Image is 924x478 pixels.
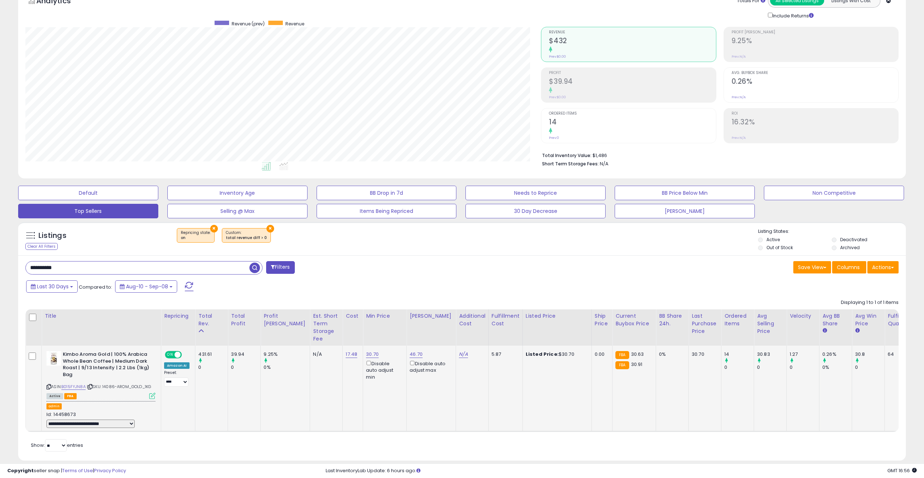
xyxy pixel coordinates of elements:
[822,364,852,371] div: 0%
[732,112,898,116] span: ROI
[542,161,599,167] b: Short Term Storage Fees:
[317,204,457,218] button: Items Being Repriced
[732,71,898,75] span: Avg. Buybox Share
[732,54,746,59] small: Prev: N/A
[115,280,177,293] button: Aug-10 - Sep-08
[410,312,453,320] div: [PERSON_NAME]
[465,186,606,200] button: Needs to Reprice
[855,364,884,371] div: 0
[231,351,260,358] div: 39.94
[181,230,211,241] span: Repricing state :
[526,351,559,358] b: Listed Price:
[94,467,126,474] a: Privacy Policy
[542,152,591,158] b: Total Inventory Value:
[366,312,403,320] div: Min Price
[732,77,898,87] h2: 0.26%
[595,312,609,327] div: Ship Price
[595,351,607,358] div: 0.00
[855,327,859,334] small: Avg Win Price.
[724,364,754,371] div: 0
[790,351,819,358] div: 1.27
[764,186,904,200] button: Non Competitive
[164,370,190,387] div: Preset:
[38,231,66,241] h5: Listings
[266,261,294,274] button: Filters
[37,283,69,290] span: Last 30 Days
[615,361,629,369] small: FBA
[615,351,629,359] small: FBA
[79,284,112,290] span: Compared to:
[549,136,559,140] small: Prev: 0
[226,230,267,241] span: Custom:
[164,362,190,369] div: Amazon AI
[18,186,158,200] button: Default
[126,283,168,290] span: Aug-10 - Sep-08
[757,351,786,358] div: 30.83
[631,361,643,368] span: 30.91
[766,244,793,251] label: Out of Stock
[732,95,746,99] small: Prev: N/A
[832,261,866,273] button: Columns
[366,351,379,358] a: 30.70
[757,364,786,371] div: 0
[659,312,685,327] div: BB Share 24h.
[692,351,716,358] div: 30.70
[410,351,423,358] a: 46.70
[63,351,151,380] b: Kimbo Aroma Gold | 100% Arabica Whole Bean Coffee | Medium Dark Roast | 9/13 Intensity | 2.2 Lbs ...
[732,37,898,46] h2: 9.25%
[542,151,893,159] li: $1,486
[181,235,211,240] div: on
[762,11,822,20] div: Include Returns
[46,393,63,399] span: All listings currently available for purchase on Amazon
[46,403,62,409] button: admin
[366,359,401,380] div: Disable auto adjust min
[631,351,644,358] span: 30.63
[549,54,566,59] small: Prev: $0.00
[841,299,899,306] div: Displaying 1 to 1 of 1 items
[732,136,746,140] small: Prev: N/A
[459,312,485,327] div: Additional Cost
[549,71,716,75] span: Profit
[615,312,653,327] div: Current Buybox Price
[822,351,852,358] div: 0.26%
[837,264,860,271] span: Columns
[46,351,155,398] div: ASIN:
[465,204,606,218] button: 30 Day Decrease
[210,225,218,232] button: ×
[888,312,913,327] div: Fulfillable Quantity
[766,236,780,243] label: Active
[549,112,716,116] span: Ordered Items
[615,186,755,200] button: BB Price Below Min
[181,352,192,358] span: OFF
[459,351,468,358] a: N/A
[61,384,86,390] a: B015FYJN8A
[867,261,899,273] button: Actions
[526,312,589,320] div: Listed Price
[62,467,93,474] a: Terms of Use
[888,351,910,358] div: 64
[549,30,716,34] span: Revenue
[166,352,175,358] span: ON
[231,312,257,327] div: Total Profit
[231,364,260,371] div: 0
[46,351,61,366] img: 41x0wJBevhL._SL40_.jpg
[264,312,307,327] div: Profit [PERSON_NAME]
[7,467,126,474] div: seller snap | |
[264,351,310,358] div: 9.25%
[198,351,228,358] div: 431.61
[64,393,77,399] span: FBA
[346,351,357,358] a: 17.48
[266,225,274,232] button: ×
[822,312,849,327] div: Avg BB Share
[758,228,906,235] p: Listing States:
[164,312,192,320] div: Repricing
[87,384,151,390] span: | SKU: 14086-AROM_GOLD_1KG
[167,186,308,200] button: Inventory Age
[855,312,882,327] div: Avg Win Price
[232,21,265,27] span: Revenue (prev)
[313,351,337,358] div: N/A
[732,118,898,128] h2: 16.32%
[285,21,304,27] span: Revenue
[840,236,867,243] label: Deactivated
[615,204,755,218] button: [PERSON_NAME]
